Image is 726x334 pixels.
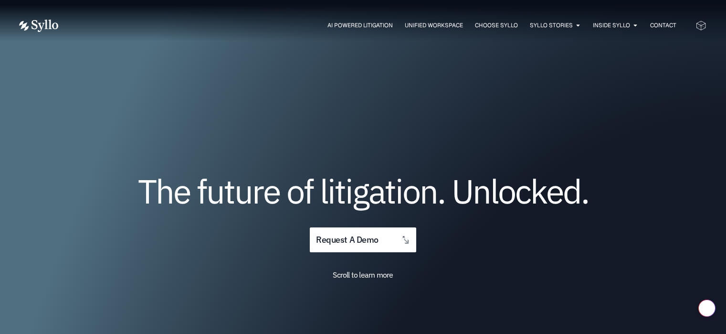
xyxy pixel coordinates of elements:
[327,21,393,30] a: AI Powered Litigation
[77,21,676,30] nav: Menu
[77,21,676,30] div: Menu Toggle
[650,21,676,30] a: Contact
[19,20,58,32] img: Vector
[405,21,463,30] a: Unified Workspace
[316,236,378,245] span: request a demo
[310,227,416,253] a: request a demo
[530,21,573,30] a: Syllo Stories
[475,21,518,30] a: Choose Syllo
[77,175,650,207] h1: The future of litigation. Unlocked.
[333,270,393,280] span: Scroll to learn more
[593,21,630,30] a: Inside Syllo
